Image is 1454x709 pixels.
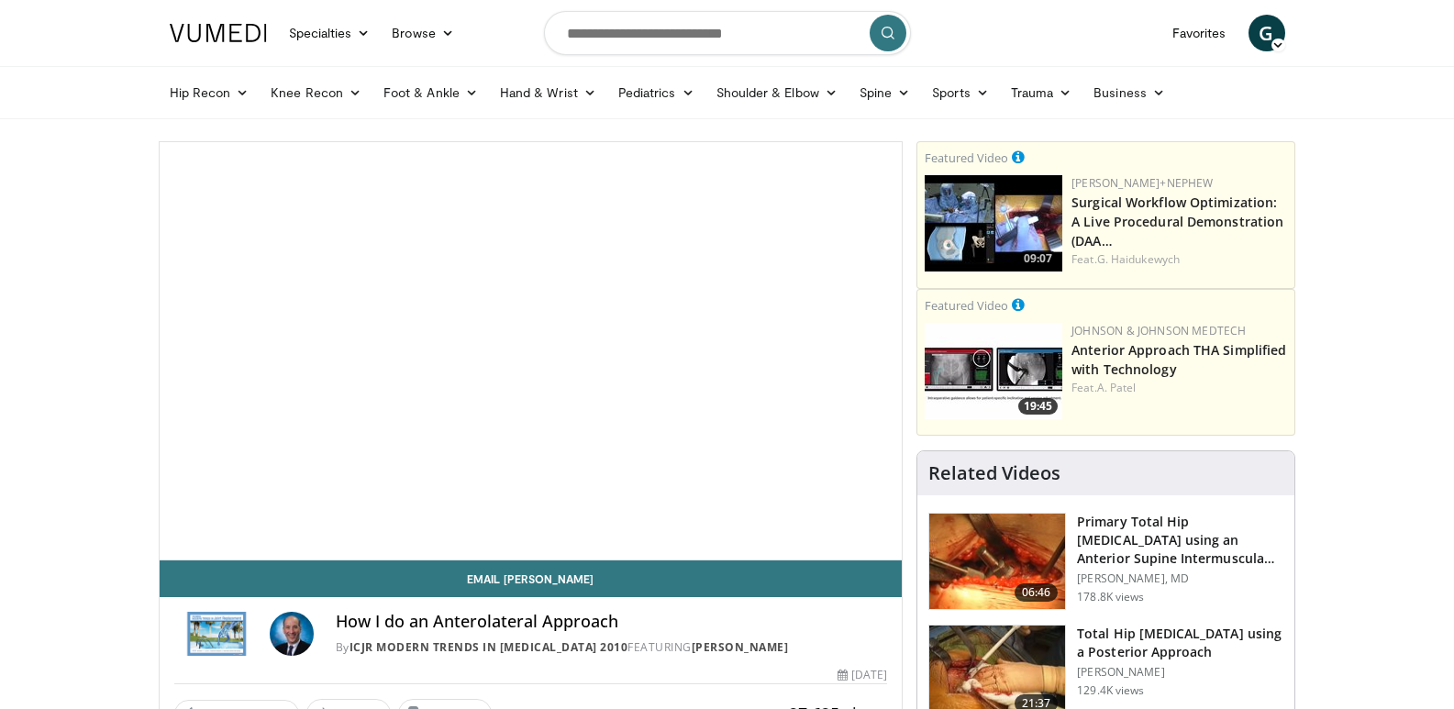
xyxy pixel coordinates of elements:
[705,74,849,111] a: Shoulder & Elbow
[925,323,1062,419] img: 06bb1c17-1231-4454-8f12-6191b0b3b81a.150x105_q85_crop-smart_upscale.jpg
[544,11,911,55] input: Search topics, interventions
[1071,175,1213,191] a: [PERSON_NAME]+Nephew
[925,297,1008,314] small: Featured Video
[336,612,888,632] h4: How I do an Anterolateral Approach
[1077,683,1144,698] p: 129.4K views
[921,74,1000,111] a: Sports
[692,639,789,655] a: [PERSON_NAME]
[1077,665,1283,680] p: [PERSON_NAME]
[928,513,1283,610] a: 06:46 Primary Total Hip [MEDICAL_DATA] using an Anterior Supine Intermuscula… [PERSON_NAME], MD 1...
[1077,625,1283,661] h3: Total Hip [MEDICAL_DATA] using a Posterior Approach
[381,15,465,51] a: Browse
[160,142,903,560] video-js: Video Player
[1071,251,1287,268] div: Feat.
[1097,380,1137,395] a: A. Patel
[1071,323,1246,338] a: Johnson & Johnson MedTech
[270,612,314,656] img: Avatar
[1000,74,1083,111] a: Trauma
[1077,590,1144,604] p: 178.8K views
[1082,74,1176,111] a: Business
[849,74,921,111] a: Spine
[159,74,261,111] a: Hip Recon
[336,639,888,656] div: By FEATURING
[1161,15,1238,51] a: Favorites
[174,612,262,656] img: ICJR Modern Trends in Joint Replacement 2010
[925,323,1062,419] a: 19:45
[1097,251,1180,267] a: G. Haidukewych
[838,667,887,683] div: [DATE]
[1071,194,1283,249] a: Surgical Workflow Optimization: A Live Procedural Demonstration (DAA…
[929,514,1065,609] img: 263423_3.png.150x105_q85_crop-smart_upscale.jpg
[489,74,607,111] a: Hand & Wrist
[160,560,903,597] a: Email [PERSON_NAME]
[1077,513,1283,568] h3: Primary Total Hip [MEDICAL_DATA] using an Anterior Supine Intermuscula…
[1018,250,1058,267] span: 09:07
[925,175,1062,271] img: bcfc90b5-8c69-4b20-afee-af4c0acaf118.150x105_q85_crop-smart_upscale.jpg
[170,24,267,42] img: VuMedi Logo
[1071,380,1287,396] div: Feat.
[607,74,705,111] a: Pediatrics
[928,462,1060,484] h4: Related Videos
[350,639,628,655] a: ICJR Modern Trends in [MEDICAL_DATA] 2010
[278,15,382,51] a: Specialties
[1249,15,1285,51] a: G
[925,150,1008,166] small: Featured Video
[1071,341,1286,378] a: Anterior Approach THA Simplified with Technology
[1015,583,1059,602] span: 06:46
[1077,571,1283,586] p: [PERSON_NAME], MD
[925,175,1062,271] a: 09:07
[260,74,372,111] a: Knee Recon
[372,74,489,111] a: Foot & Ankle
[1018,398,1058,415] span: 19:45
